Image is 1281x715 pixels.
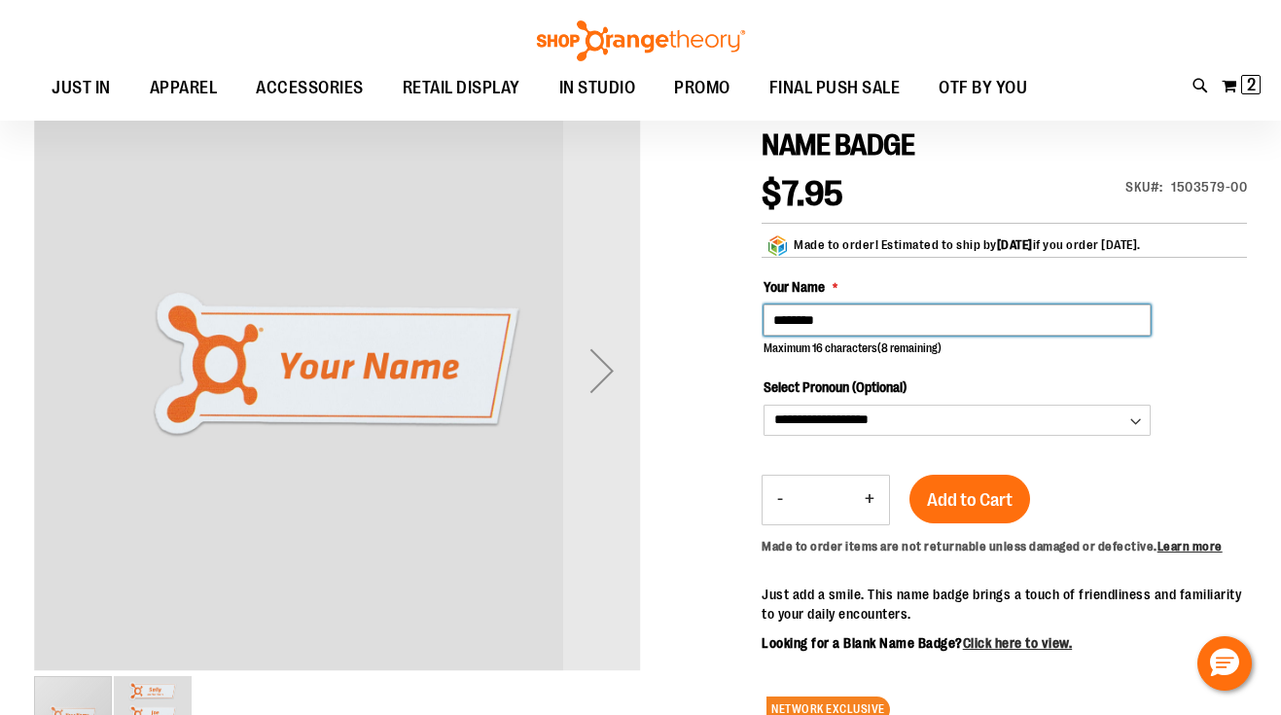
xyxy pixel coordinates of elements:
span: 2 [1247,75,1256,94]
p: Just add a smile. This name badge brings a touch of friendliness and familiarity to your daily en... [762,585,1247,624]
span: $7.95 [762,174,844,214]
a: JUST IN [32,66,130,111]
span: Add to Cart [927,489,1013,511]
img: Shop Orangetheory [534,20,748,61]
span: ACCESSORIES [256,66,364,110]
span: JUST IN [52,66,111,110]
div: Made to order items are not returnable unless damaged or defective. [762,538,1247,556]
a: IN STUDIO [540,66,656,110]
span: RETAIL DISPLAY [403,66,520,110]
a: RETAIL DISPLAY [383,66,540,111]
span: (8 remaining) [877,341,942,355]
input: Product quantity [798,477,850,523]
div: Product image for NAME BADGE [34,67,641,674]
img: Product image for NAME BADGE [34,64,641,671]
span: Select Pronoun (Optional) [764,379,907,395]
strong: SKU [1125,179,1163,195]
a: PROMO [655,66,750,111]
div: Made to order! Estimated to ship by if you order [DATE]. [794,235,1141,257]
a: Learn more [1157,539,1223,554]
div: 1503579-00 [1171,177,1247,197]
span: NAME BADGE [762,128,914,161]
b: Looking for a Blank Name Badge? [762,635,1072,651]
span: OTF BY YOU [939,66,1027,110]
span: FINAL PUSH SALE [769,66,901,110]
div: Next [563,67,641,674]
a: Click here to view. [963,635,1073,651]
span: PROMO [674,66,730,110]
a: APPAREL [130,66,237,111]
button: Add to Cart [909,475,1030,523]
button: Decrease product quantity [763,476,798,524]
a: OTF BY YOU [919,66,1047,111]
span: Your Name [764,279,825,295]
a: ACCESSORIES [236,66,383,111]
button: Increase product quantity [850,476,889,524]
a: FINAL PUSH SALE [750,66,920,111]
span: APPAREL [150,66,218,110]
p: Maximum 16 characters [764,340,1150,357]
span: IN STUDIO [559,66,636,110]
span: [DATE] [997,237,1033,252]
button: Hello, have a question? Let’s chat. [1197,636,1252,691]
